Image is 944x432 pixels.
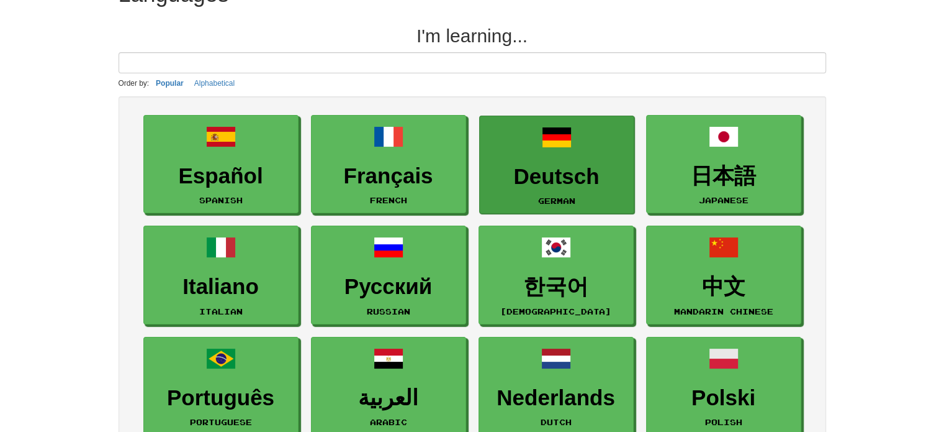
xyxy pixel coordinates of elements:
a: РусскийRussian [311,226,466,324]
a: ItalianoItalian [143,226,299,324]
small: French [370,196,407,205]
a: DeutschGerman [479,116,634,214]
small: Polish [705,418,742,426]
h3: 日本語 [653,164,794,188]
small: Mandarin Chinese [674,307,773,316]
small: Portuguese [190,418,252,426]
h3: Русский [318,275,459,299]
small: Arabic [370,418,407,426]
h3: Português [150,386,292,410]
small: [DEMOGRAPHIC_DATA] [500,307,611,316]
h3: Deutsch [486,165,627,189]
small: Order by: [119,79,150,88]
h3: العربية [318,386,459,410]
h3: Polski [653,386,794,410]
a: 한국어[DEMOGRAPHIC_DATA] [479,226,634,324]
small: Italian [199,307,243,316]
small: Spanish [199,196,243,205]
a: 日本語Japanese [646,115,801,214]
small: Russian [367,307,410,316]
h3: Español [150,164,292,188]
a: FrançaisFrench [311,115,466,214]
h2: I'm learning... [119,25,826,46]
h3: Nederlands [485,386,627,410]
a: EspañolSpanish [143,115,299,214]
small: Japanese [699,196,748,205]
h3: 中文 [653,275,794,299]
a: 中文Mandarin Chinese [646,226,801,324]
h3: 한국어 [485,275,627,299]
small: German [538,196,575,205]
button: Alphabetical [191,76,238,90]
button: Popular [152,76,187,90]
h3: Italiano [150,275,292,299]
small: Dutch [541,418,572,426]
h3: Français [318,164,459,188]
